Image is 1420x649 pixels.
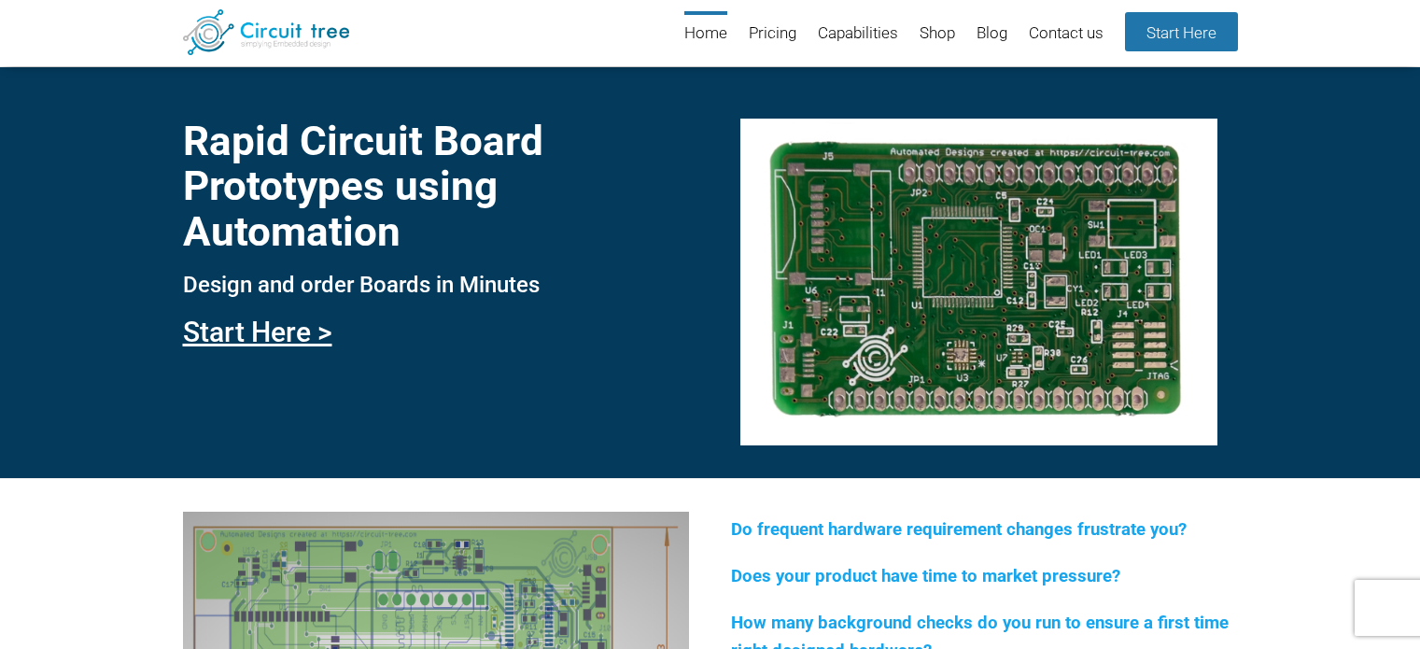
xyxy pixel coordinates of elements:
[684,11,727,57] a: Home
[1125,12,1238,51] a: Start Here
[977,11,1007,57] a: Blog
[731,566,1120,586] span: Does your product have time to market pressure?
[183,273,689,297] h3: Design and order Boards in Minutes
[818,11,898,57] a: Capabilities
[749,11,796,57] a: Pricing
[920,11,955,57] a: Shop
[1029,11,1104,57] a: Contact us
[183,9,350,55] img: Circuit Tree
[183,119,689,254] h1: Rapid Circuit Board Prototypes using Automation
[183,316,332,348] a: Start Here >
[731,519,1187,540] span: Do frequent hardware requirement changes frustrate you?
